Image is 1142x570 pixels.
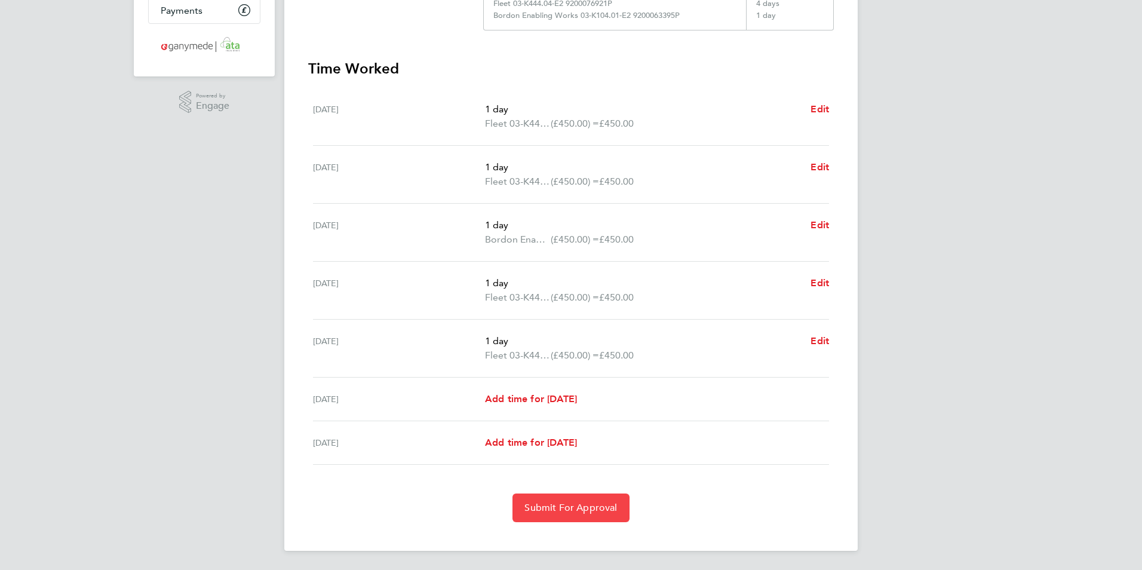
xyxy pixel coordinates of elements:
[811,334,829,348] a: Edit
[158,36,251,55] img: ganymedesolutions-logo-retina.png
[485,334,801,348] p: 1 day
[485,276,801,290] p: 1 day
[196,101,229,111] span: Engage
[551,234,599,245] span: (£450.00) =
[811,276,829,290] a: Edit
[811,219,829,231] span: Edit
[179,91,230,114] a: Powered byEngage
[485,102,801,117] p: 1 day
[512,494,629,522] button: Submit For Approval
[811,102,829,117] a: Edit
[313,218,485,247] div: [DATE]
[811,103,829,115] span: Edit
[599,118,634,129] span: £450.00
[493,11,680,20] div: Bordon Enabling Works 03-K104.01-E2 9200063395P
[196,91,229,101] span: Powered by
[746,11,833,30] div: 1 day
[485,348,551,363] span: Fleet 03-K444.04-E2 9200076921P
[485,160,801,174] p: 1 day
[599,350,634,361] span: £450.00
[485,117,551,131] span: Fleet 03-K444.04-E2 9200076921P
[599,176,634,187] span: £450.00
[313,160,485,189] div: [DATE]
[485,437,577,448] span: Add time for [DATE]
[551,118,599,129] span: (£450.00) =
[161,5,202,16] span: Payments
[313,276,485,305] div: [DATE]
[811,161,829,173] span: Edit
[599,234,634,245] span: £450.00
[485,393,577,404] span: Add time for [DATE]
[551,176,599,187] span: (£450.00) =
[313,392,485,406] div: [DATE]
[485,290,551,305] span: Fleet 03-K444.04-E2 9200076921P
[811,218,829,232] a: Edit
[308,59,834,78] h3: Time Worked
[485,392,577,406] a: Add time for [DATE]
[551,350,599,361] span: (£450.00) =
[599,292,634,303] span: £450.00
[313,334,485,363] div: [DATE]
[811,335,829,347] span: Edit
[811,160,829,174] a: Edit
[485,218,801,232] p: 1 day
[551,292,599,303] span: (£450.00) =
[148,36,260,55] a: Go to home page
[485,174,551,189] span: Fleet 03-K444.04-E2 9200076921P
[485,436,577,450] a: Add time for [DATE]
[313,102,485,131] div: [DATE]
[485,232,551,247] span: Bordon Enabling Works 03-K104.01-E2 9200063395P
[313,436,485,450] div: [DATE]
[811,277,829,289] span: Edit
[524,502,617,514] span: Submit For Approval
